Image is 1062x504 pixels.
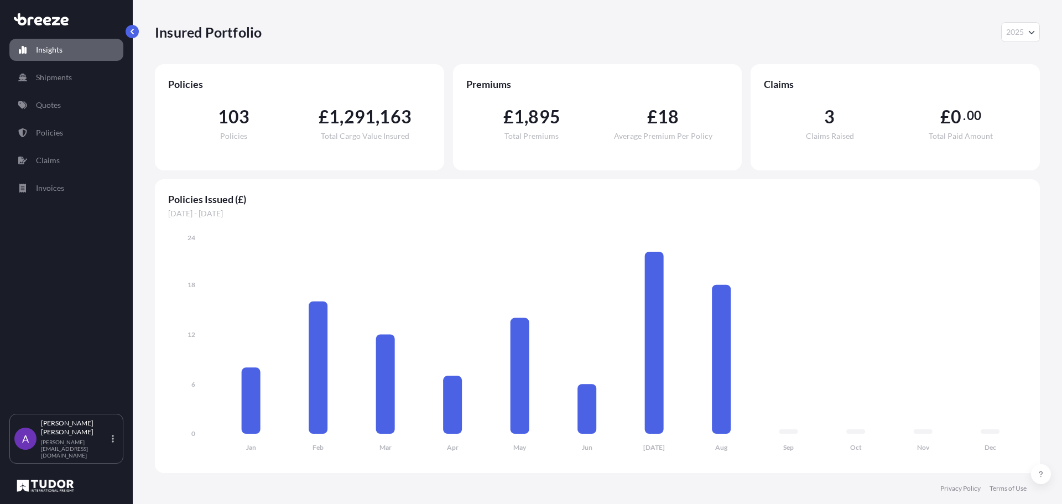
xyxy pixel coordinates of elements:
[647,108,658,126] span: £
[614,132,712,140] span: Average Premium Per Policy
[14,477,77,495] img: organization-logo
[764,77,1027,91] span: Claims
[1001,22,1040,42] button: Year Selector
[155,23,262,41] p: Insured Portfolio
[188,233,195,242] tspan: 24
[524,108,528,126] span: ,
[513,443,527,451] tspan: May
[929,132,993,140] span: Total Paid Amount
[9,177,123,199] a: Invoices
[379,443,392,451] tspan: Mar
[9,122,123,144] a: Policies
[41,419,110,437] p: [PERSON_NAME] [PERSON_NAME]
[917,443,930,451] tspan: Nov
[582,443,592,451] tspan: Jun
[783,443,794,451] tspan: Sep
[218,108,250,126] span: 103
[963,111,966,120] span: .
[528,108,560,126] span: 895
[824,108,835,126] span: 3
[447,443,459,451] tspan: Apr
[376,108,379,126] span: ,
[188,330,195,339] tspan: 12
[715,443,728,451] tspan: Aug
[220,132,247,140] span: Policies
[514,108,524,126] span: 1
[319,108,329,126] span: £
[36,100,61,111] p: Quotes
[191,429,195,438] tspan: 0
[850,443,862,451] tspan: Oct
[967,111,981,120] span: 00
[9,66,123,89] a: Shipments
[643,443,665,451] tspan: [DATE]
[321,132,409,140] span: Total Cargo Value Insured
[168,77,431,91] span: Policies
[22,433,29,444] span: A
[36,72,72,83] p: Shipments
[9,39,123,61] a: Insights
[940,108,951,126] span: £
[344,108,376,126] span: 291
[504,132,559,140] span: Total Premiums
[340,108,343,126] span: ,
[951,108,961,126] span: 0
[658,108,679,126] span: 18
[9,149,123,172] a: Claims
[503,108,514,126] span: £
[41,439,110,459] p: [PERSON_NAME][EMAIL_ADDRESS][DOMAIN_NAME]
[379,108,412,126] span: 163
[36,183,64,194] p: Invoices
[168,193,1027,206] span: Policies Issued (£)
[990,484,1027,493] a: Terms of Use
[329,108,340,126] span: 1
[191,380,195,388] tspan: 6
[466,77,729,91] span: Premiums
[985,443,996,451] tspan: Dec
[313,443,324,451] tspan: Feb
[168,208,1027,219] span: [DATE] - [DATE]
[9,94,123,116] a: Quotes
[246,443,256,451] tspan: Jan
[940,484,981,493] a: Privacy Policy
[806,132,854,140] span: Claims Raised
[36,155,60,166] p: Claims
[188,280,195,289] tspan: 18
[1006,27,1024,38] span: 2025
[36,127,63,138] p: Policies
[36,44,63,55] p: Insights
